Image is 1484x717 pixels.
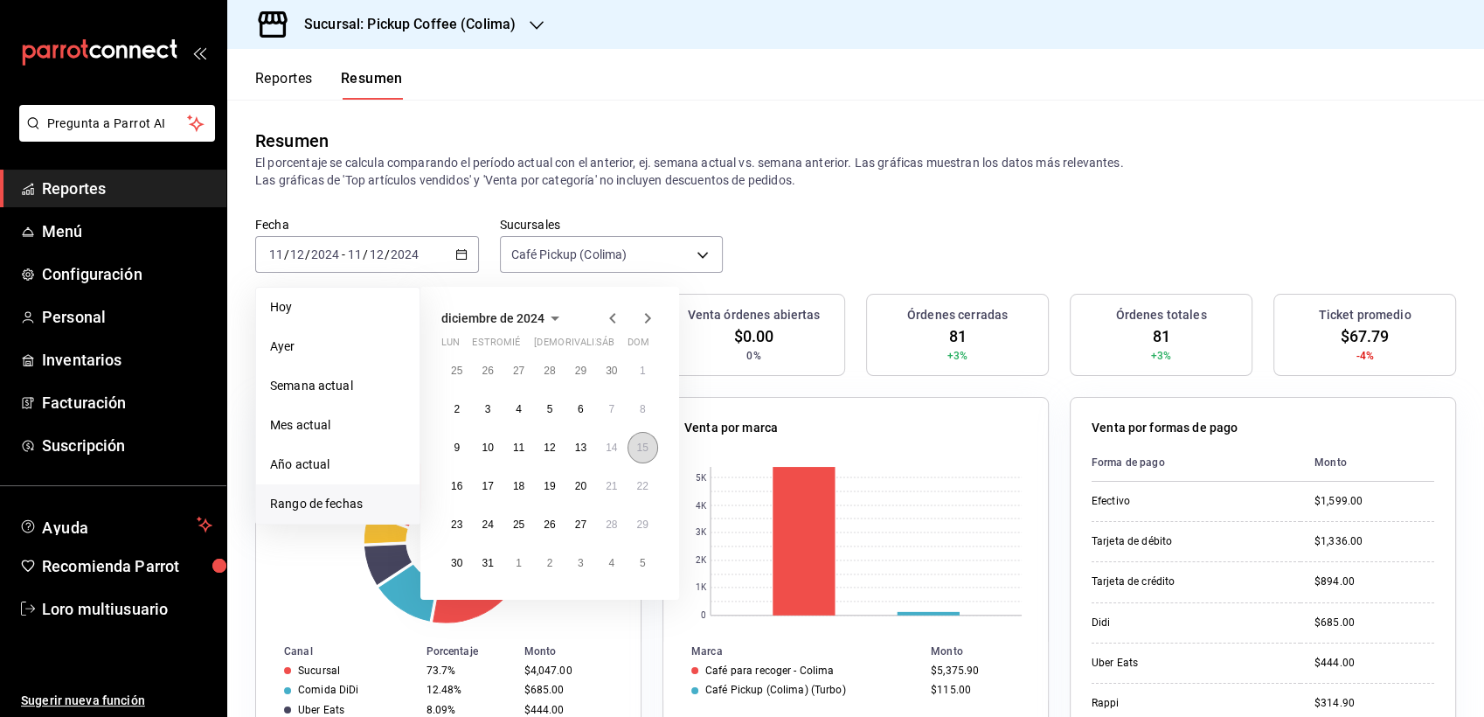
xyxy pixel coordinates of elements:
button: 29 de noviembre de 2024 [565,355,596,386]
button: 30 de diciembre de 2024 [441,547,472,579]
font: Sugerir nueva función [21,693,145,707]
button: 3 de enero de 2025 [565,547,596,579]
button: 1 de enero de 2025 [503,547,534,579]
abbr: 27 de diciembre de 2024 [575,519,586,531]
button: 13 de diciembre de 2024 [565,432,596,463]
font: Suscripción [42,436,125,455]
abbr: 31 de diciembre de 2024 [482,557,493,569]
div: Rappi [1092,696,1266,711]
span: / [385,247,390,261]
button: 5 de enero de 2025 [628,547,658,579]
abbr: 13 de diciembre de 2024 [575,442,586,454]
abbr: 27 de noviembre de 2024 [513,365,524,377]
abbr: 30 de noviembre de 2024 [606,365,617,377]
abbr: 2 de diciembre de 2024 [454,403,460,415]
th: Forma de pago [1092,444,1300,482]
button: 30 de noviembre de 2024 [596,355,627,386]
input: -- [369,247,385,261]
div: $685.00 [1314,616,1434,630]
button: 7 de diciembre de 2024 [596,393,627,425]
abbr: 10 de diciembre de 2024 [482,442,493,454]
div: 73.7% [426,665,510,677]
button: 2 de diciembre de 2024 [441,393,472,425]
font: Facturación [42,393,126,412]
th: Monto [1300,444,1434,482]
div: $5,375.90 [931,665,1020,677]
button: 27 de noviembre de 2024 [503,355,534,386]
div: 12.48% [426,684,510,696]
button: 2 de enero de 2025 [534,547,565,579]
abbr: 5 de diciembre de 2024 [547,403,553,415]
div: Sucursal [298,665,340,677]
text: 0 [701,611,706,621]
button: 4 de diciembre de 2024 [503,393,534,425]
span: Semana actual [270,377,406,395]
button: 27 de diciembre de 2024 [565,509,596,540]
input: ---- [310,247,340,261]
span: / [363,247,368,261]
span: -4% [1356,348,1373,364]
abbr: domingo [628,337,649,355]
button: 8 de diciembre de 2024 [628,393,658,425]
abbr: 24 de diciembre de 2024 [482,519,493,531]
div: Resumen [255,128,329,154]
abbr: 8 de diciembre de 2024 [640,403,646,415]
span: - [342,247,345,261]
div: $4,047.00 [524,665,613,677]
input: -- [347,247,363,261]
abbr: 20 de diciembre de 2024 [575,480,586,492]
button: 28 de noviembre de 2024 [534,355,565,386]
a: Pregunta a Parrot AI [12,127,215,145]
button: 6 de diciembre de 2024 [565,393,596,425]
div: $894.00 [1314,574,1434,589]
th: Porcentaje [420,642,517,661]
span: Café Pickup (Colima) [511,246,628,263]
button: 21 de diciembre de 2024 [596,470,627,502]
div: $1,599.00 [1314,494,1434,509]
div: Pestañas de navegación [255,70,403,100]
abbr: 2 de enero de 2025 [547,557,553,569]
abbr: 4 de enero de 2025 [608,557,614,569]
div: $115.00 [931,684,1020,696]
div: Efectivo [1092,494,1266,509]
button: 10 de diciembre de 2024 [472,432,503,463]
button: 18 de diciembre de 2024 [503,470,534,502]
abbr: 4 de diciembre de 2024 [516,403,522,415]
button: 5 de diciembre de 2024 [534,393,565,425]
label: Fecha [255,219,479,231]
button: 16 de diciembre de 2024 [441,470,472,502]
abbr: 25 de noviembre de 2024 [451,365,462,377]
abbr: 1 de enero de 2025 [516,557,522,569]
abbr: jueves [534,337,637,355]
p: El porcentaje se calcula comparando el período actual con el anterior, ej. semana actual vs. sema... [255,154,1456,189]
p: Venta por formas de pago [1092,419,1238,437]
span: diciembre de 2024 [441,311,544,325]
h3: Órdenes totales [1116,306,1207,324]
font: Menú [42,222,83,240]
input: -- [289,247,305,261]
font: Loro multiusuario [42,600,168,618]
button: 26 de diciembre de 2024 [534,509,565,540]
abbr: 15 de diciembre de 2024 [637,442,648,454]
div: $1,336.00 [1314,534,1434,549]
div: Didi [1092,616,1266,630]
span: Año actual [270,456,406,474]
div: $685.00 [524,684,613,696]
button: open_drawer_menu [192,45,206,59]
abbr: 16 de diciembre de 2024 [451,480,462,492]
abbr: miércoles [503,337,520,355]
div: Comida DiDi [298,684,358,696]
abbr: 29 de diciembre de 2024 [637,519,648,531]
h3: Ticket promedio [1319,306,1411,324]
th: Canal [256,642,420,661]
abbr: 17 de diciembre de 2024 [482,480,493,492]
abbr: 9 de diciembre de 2024 [454,442,460,454]
input: ---- [390,247,420,261]
abbr: 1 de diciembre de 2024 [640,365,646,377]
input: -- [268,247,284,261]
button: 9 de diciembre de 2024 [441,432,472,463]
abbr: 14 de diciembre de 2024 [606,442,617,454]
button: 19 de diciembre de 2024 [534,470,565,502]
div: $444.00 [524,704,613,716]
button: 14 de diciembre de 2024 [596,432,627,463]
